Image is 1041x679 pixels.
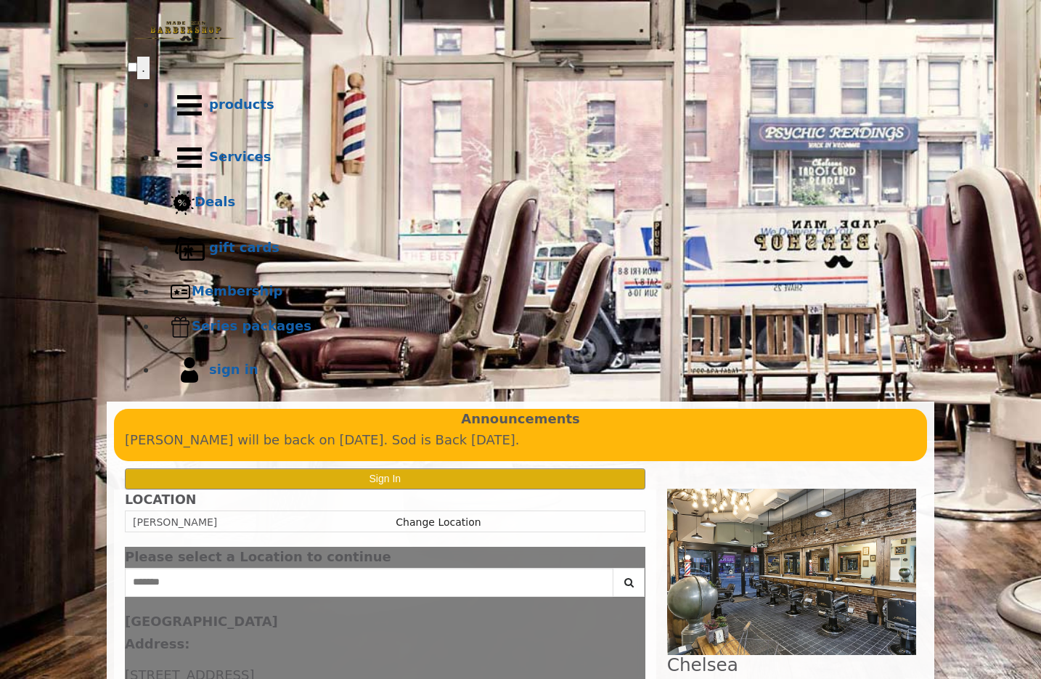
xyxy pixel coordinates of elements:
[624,553,645,562] button: close dialog
[125,614,278,629] b: [GEOGRAPHIC_DATA]
[170,281,192,303] img: Membership
[170,316,192,338] img: Series packages
[125,549,391,564] span: Please select a Location to continue
[157,131,913,184] a: ServicesServices
[142,60,145,75] span: .
[170,351,209,390] img: sign in
[157,309,913,344] a: Series packagesSeries packages
[170,190,195,216] img: Deals
[170,229,209,268] img: Gift cards
[157,222,913,275] a: Gift cardsgift cards
[192,283,282,298] b: Membership
[209,149,272,164] b: Services
[195,194,235,209] b: Deals
[125,568,645,604] div: Center Select
[157,79,913,131] a: Productsproducts
[125,568,613,597] input: Search Center
[157,344,913,397] a: sign insign in
[621,577,637,587] i: Search button
[209,97,274,112] b: products
[461,409,580,430] b: Announcements
[170,86,209,125] img: Products
[170,138,209,177] img: Services
[125,468,645,489] button: Sign In
[137,57,150,79] button: menu toggle
[192,318,311,333] b: Series packages
[128,8,244,54] img: Made Man Barbershop logo
[133,516,217,528] span: [PERSON_NAME]
[125,636,189,651] b: Address:
[128,62,137,72] input: menu toggle
[157,184,913,222] a: DealsDeals
[125,430,916,451] p: [PERSON_NAME] will be back on [DATE]. Sod is Back [DATE].
[157,275,913,309] a: MembershipMembership
[209,240,279,255] b: gift cards
[125,492,196,507] b: LOCATION
[667,655,916,675] h2: Chelsea
[209,362,258,377] b: sign in
[396,516,481,528] a: Change Location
